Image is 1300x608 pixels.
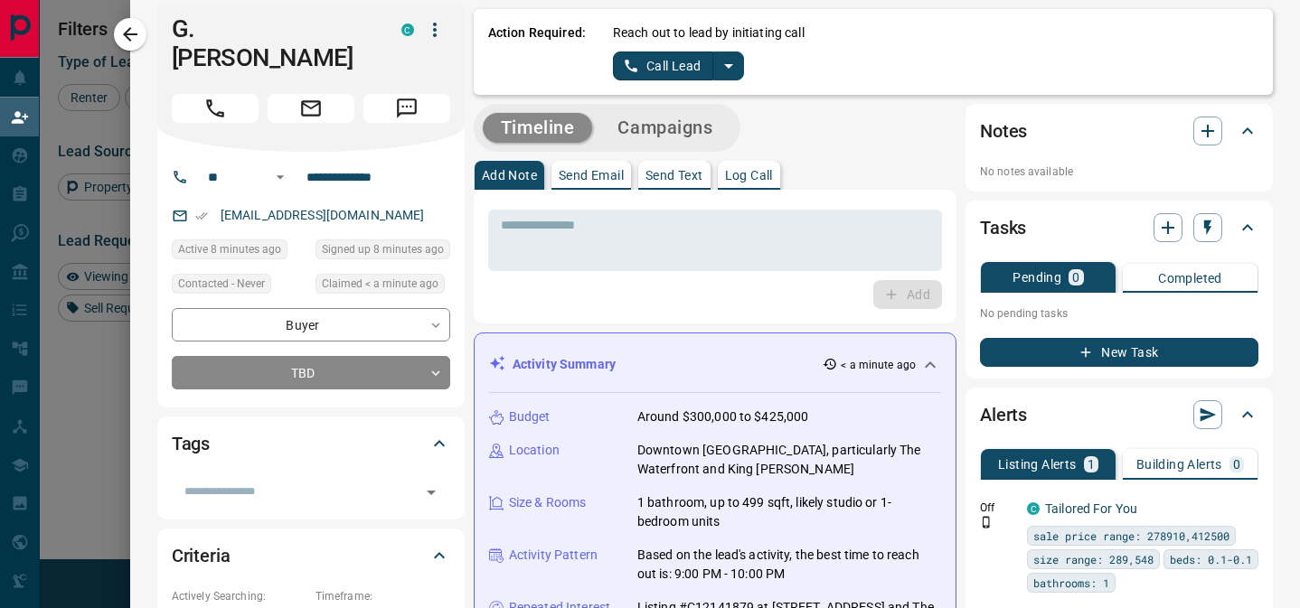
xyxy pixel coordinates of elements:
p: No notes available [980,164,1258,180]
span: Claimed < a minute ago [322,275,438,293]
button: Campaigns [599,113,730,143]
span: Active 8 minutes ago [178,240,281,258]
div: Buyer [172,308,450,341]
svg: Push Notification Only [980,516,993,528]
span: Email [268,94,354,123]
p: Listing Alerts [998,458,1077,471]
span: Call [172,94,259,123]
button: Open [269,166,291,188]
button: New Task [980,338,1258,367]
span: Message [363,94,450,123]
p: Off [980,500,1016,516]
div: split button [613,51,744,80]
p: Building Alerts [1136,458,1222,471]
p: Add Note [482,169,537,182]
div: Sun Sep 14 2025 [316,274,450,299]
span: bathrooms: 1 [1033,574,1109,592]
div: Alerts [980,393,1258,436]
p: Actively Searching: [172,588,306,604]
p: 0 [1233,458,1240,471]
p: Pending [1013,271,1061,284]
p: Around $300,000 to $425,000 [637,407,809,426]
div: Sun Sep 14 2025 [172,239,306,265]
p: Activity Summary [513,355,616,374]
div: Tags [172,422,450,465]
div: Notes [980,109,1258,153]
div: Sun Sep 14 2025 [316,239,450,265]
p: Size & Rooms [509,493,587,512]
p: Reach out to lead by initiating call [613,23,805,42]
p: 1 [1088,458,1095,471]
a: Tailored For You [1045,501,1137,516]
p: Activity Pattern [509,546,598,565]
div: condos.ca [1027,502,1040,515]
span: Contacted - Never [178,275,265,293]
span: sale price range: 278910,412500 [1033,527,1229,545]
p: Completed [1158,272,1222,285]
span: beds: 0.1-0.1 [1170,550,1252,568]
h2: Tags [172,429,210,458]
p: Action Required: [488,23,586,80]
div: Activity Summary< a minute ago [489,348,941,381]
p: Budget [509,407,551,426]
p: Log Call [725,169,773,182]
h2: Notes [980,117,1027,145]
h2: Alerts [980,400,1027,429]
p: Location [509,441,560,460]
h2: Criteria [172,541,231,570]
svg: Email Verified [195,210,208,222]
span: size range: 289,548 [1033,550,1154,568]
p: Timeframe: [316,588,450,604]
div: condos.ca [401,23,414,36]
p: Send Email [559,169,624,182]
p: 1 bathroom, up to 499 sqft, likely studio or 1-bedroom units [637,493,941,531]
button: Open [419,480,444,505]
a: [EMAIL_ADDRESS][DOMAIN_NAME] [221,208,425,222]
span: Signed up 8 minutes ago [322,240,444,258]
h1: G. [PERSON_NAME] [172,14,374,72]
div: Criteria [172,534,450,577]
div: Tasks [980,206,1258,249]
p: 0 [1072,271,1079,284]
p: Downtown [GEOGRAPHIC_DATA], particularly The Waterfront and King [PERSON_NAME] [637,441,941,479]
button: Call Lead [613,51,713,80]
p: No pending tasks [980,300,1258,327]
div: TBD [172,356,450,389]
h2: Tasks [980,213,1026,242]
p: Based on the lead's activity, the best time to reach out is: 9:00 PM - 10:00 PM [637,546,941,584]
p: < a minute ago [841,357,916,373]
button: Timeline [483,113,593,143]
p: Send Text [645,169,703,182]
